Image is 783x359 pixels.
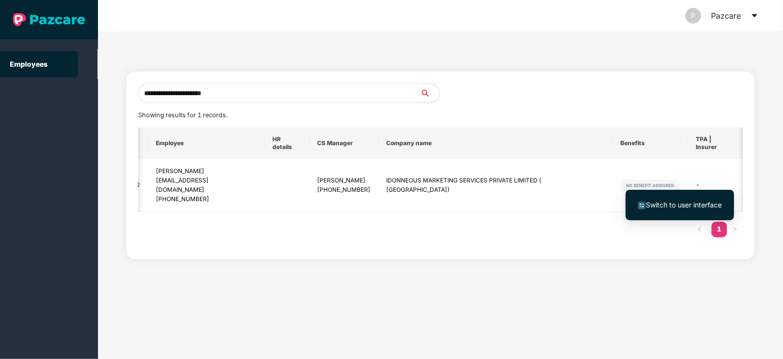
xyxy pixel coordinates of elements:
li: 1 [711,222,727,237]
span: left [697,227,703,232]
button: search [419,83,440,103]
span: Switch to user interface [646,201,722,209]
th: CS Manager [310,128,379,159]
li: Previous Page [692,222,708,237]
span: caret-down [751,12,759,20]
th: HR details [265,128,310,159]
th: Company name [379,128,613,159]
li: Next Page [727,222,743,237]
th: Employee [148,128,265,159]
div: [EMAIL_ADDRESS][DOMAIN_NAME] [156,176,257,195]
img: svg+xml;base64,PHN2ZyB4bWxucz0iaHR0cDovL3d3dy53My5vcmcvMjAwMC9zdmciIHdpZHRoPSIxNiIgaGVpZ2h0PSIxNi... [638,202,646,209]
div: [PERSON_NAME] [318,176,371,185]
span: search [419,89,440,97]
div: [PHONE_NUMBER] [156,195,257,204]
button: right [727,222,743,237]
span: Showing results for 1 records. [138,111,227,119]
th: Benefits [612,128,688,159]
a: Employees [10,60,48,68]
span: P [691,8,696,24]
div: [PHONE_NUMBER] [318,185,371,195]
a: 1 [711,222,727,236]
span: right [732,227,738,232]
th: More [742,128,776,159]
div: [PERSON_NAME] [156,167,257,176]
td: IDONNEOUS MARKETING SERVICES PRIVATE LIMITED ( [GEOGRAPHIC_DATA]) [379,159,613,212]
div: - [696,180,734,190]
button: left [692,222,708,237]
img: svg+xml;base64,PHN2ZyB4bWxucz0iaHR0cDovL3d3dy53My5vcmcvMjAwMC9zdmciIHdpZHRoPSIxMjIiIGhlaWdodD0iMj... [620,179,680,191]
th: TPA | Insurer [688,128,742,159]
